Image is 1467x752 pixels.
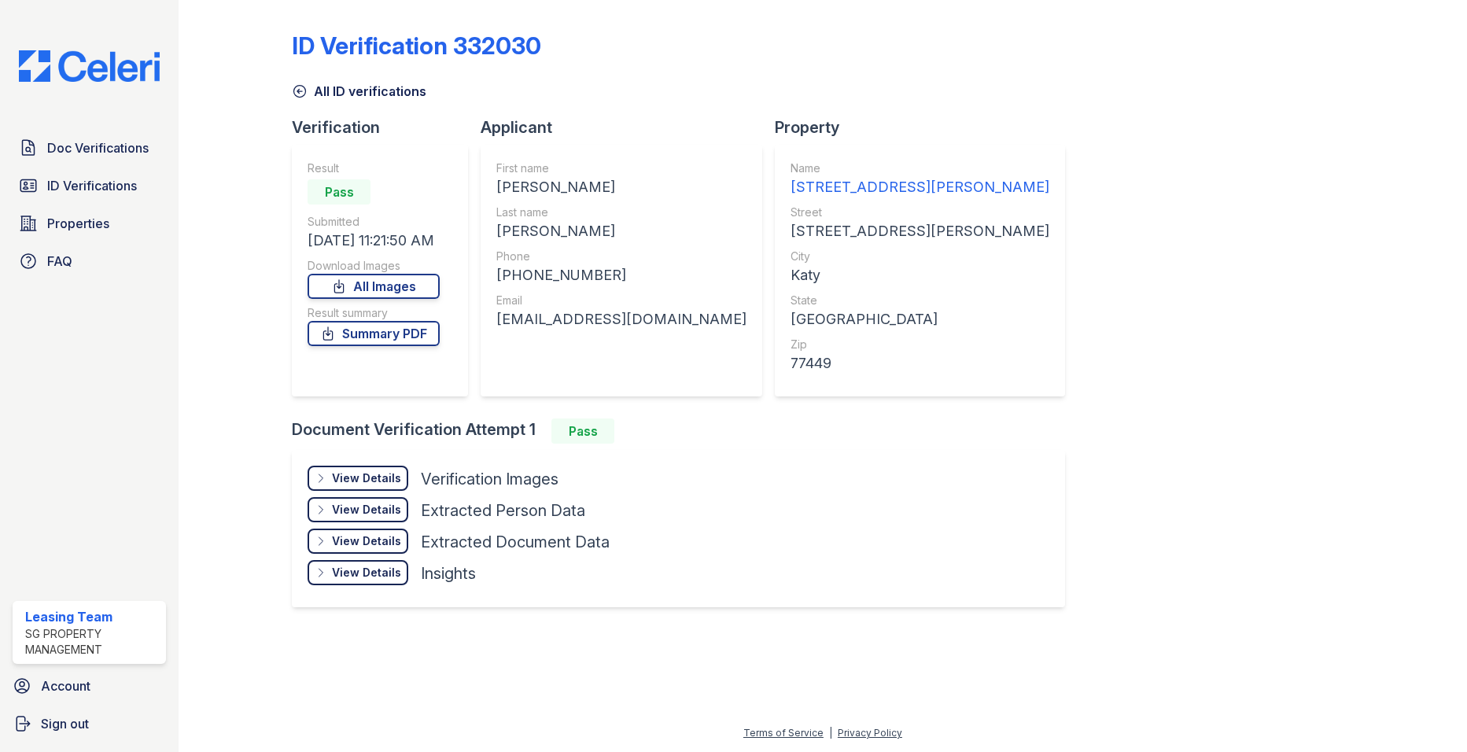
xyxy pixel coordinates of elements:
div: View Details [332,565,401,581]
div: Download Images [308,258,440,274]
a: Sign out [6,708,172,739]
div: Email [496,293,746,308]
div: Insights [421,562,476,584]
a: Properties [13,208,166,239]
div: Zip [791,337,1049,352]
div: Pass [551,418,614,444]
div: Last name [496,205,746,220]
a: Doc Verifications [13,132,166,164]
a: Terms of Service [743,727,824,739]
div: Extracted Document Data [421,531,610,553]
a: Privacy Policy [838,727,902,739]
a: All Images [308,274,440,299]
a: Name [STREET_ADDRESS][PERSON_NAME] [791,160,1049,198]
div: Street [791,205,1049,220]
div: [STREET_ADDRESS][PERSON_NAME] [791,220,1049,242]
span: Doc Verifications [47,138,149,157]
div: First name [496,160,746,176]
div: SG Property Management [25,626,160,658]
div: Applicant [481,116,775,138]
div: Pass [308,179,370,205]
div: Submitted [308,214,440,230]
div: Extracted Person Data [421,499,585,522]
div: Verification [292,116,481,138]
div: Property [775,116,1078,138]
div: Verification Images [421,468,558,490]
div: [STREET_ADDRESS][PERSON_NAME] [791,176,1049,198]
div: View Details [332,470,401,486]
img: CE_Logo_Blue-a8612792a0a2168367f1c8372b55b34899dd931a85d93a1a3d3e32e68fde9ad4.png [6,50,172,82]
span: Properties [47,214,109,233]
a: FAQ [13,245,166,277]
div: [GEOGRAPHIC_DATA] [791,308,1049,330]
div: Result summary [308,305,440,321]
div: [PHONE_NUMBER] [496,264,746,286]
span: FAQ [47,252,72,271]
a: Account [6,670,172,702]
div: Phone [496,249,746,264]
div: Result [308,160,440,176]
div: View Details [332,502,401,518]
div: [EMAIL_ADDRESS][DOMAIN_NAME] [496,308,746,330]
a: All ID verifications [292,82,426,101]
div: Document Verification Attempt 1 [292,418,1078,444]
div: View Details [332,533,401,549]
a: ID Verifications [13,170,166,201]
div: [PERSON_NAME] [496,220,746,242]
div: 77449 [791,352,1049,374]
div: Katy [791,264,1049,286]
div: ID Verification 332030 [292,31,541,60]
div: State [791,293,1049,308]
div: City [791,249,1049,264]
span: Account [41,676,90,695]
div: [PERSON_NAME] [496,176,746,198]
div: Name [791,160,1049,176]
span: ID Verifications [47,176,137,195]
div: Leasing Team [25,607,160,626]
div: [DATE] 11:21:50 AM [308,230,440,252]
div: | [829,727,832,739]
span: Sign out [41,714,89,733]
a: Summary PDF [308,321,440,346]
